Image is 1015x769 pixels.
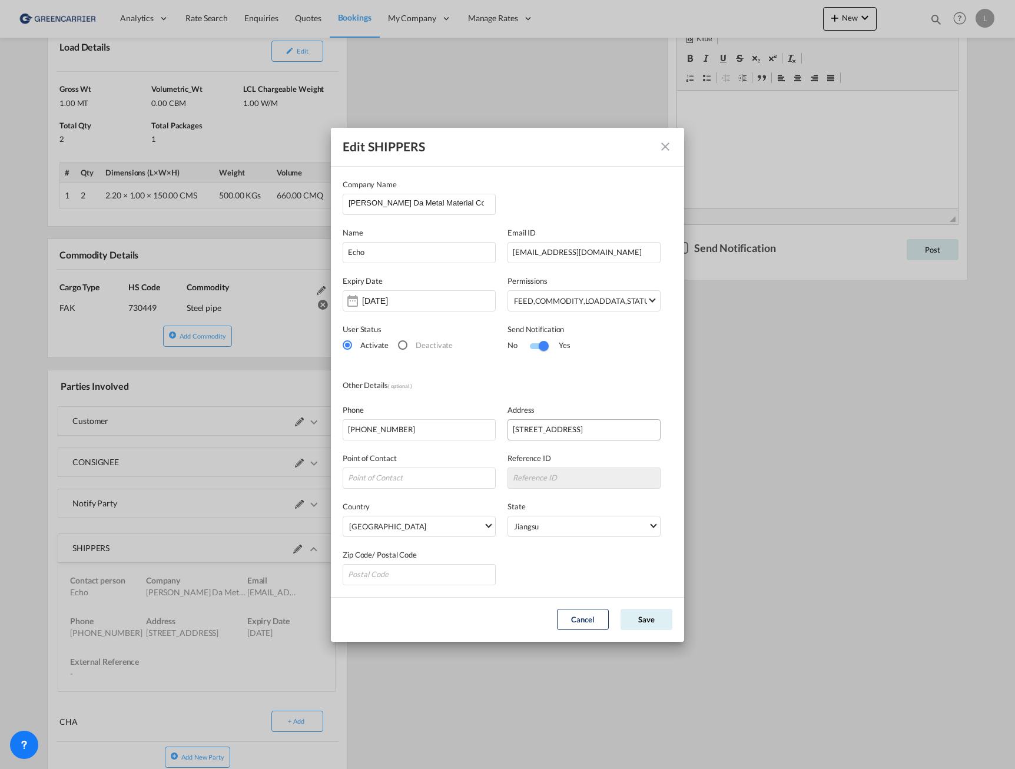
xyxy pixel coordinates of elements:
[514,522,539,531] div: Jiangsu
[343,405,364,415] span: Phone
[507,502,526,511] span: State
[507,405,535,415] span: Address
[585,296,625,306] span: LOADDATA
[343,516,496,537] md-select: Country: China
[343,564,496,585] input: Postal Code
[507,228,536,237] span: Email ID
[343,323,496,335] div: User Status
[621,609,672,630] button: Save
[535,296,583,306] span: COMMODITY
[343,453,396,463] span: Point of Contact
[529,338,547,356] md-switch: Switch 1
[398,339,453,352] md-radio-button: Deactivate
[507,516,661,537] md-select: State: Jiangsu
[557,609,609,630] button: Cancel
[343,242,496,263] input: Name
[331,128,684,642] md-dialog: Edit SHIPPERS Company ...
[343,180,397,189] span: Company Name
[343,550,417,559] span: Zip Code/ Postal Code
[343,468,496,489] input: Point of Contact
[349,522,426,531] div: [GEOGRAPHIC_DATA]
[547,339,570,351] div: Yes
[343,339,389,352] md-radio-button: Activate
[507,468,661,489] input: Reference ID
[507,242,661,263] input: Email
[627,296,654,306] span: STATUS
[343,139,365,154] span: Edit
[368,139,426,154] span: SHIPPERS
[343,379,507,392] div: Other Details
[343,419,496,440] input: Phone Number
[507,339,529,351] div: No
[514,295,647,307] span: , , , , , , , ,
[658,140,672,154] md-icon: icon-close
[654,135,677,158] button: icon-close
[507,419,661,440] input: Address
[388,383,412,389] span: ( optional )
[507,323,661,335] div: Send Notification
[343,276,383,286] span: Expiry Date
[507,290,661,311] md-select: Select Permission: FEED, COMMODITY, LOADDATA, STATUS, DOCUMENTS, CONTAINERS, TRACKING, SCHEDULE, ...
[12,12,269,24] body: Rikteksteditor, editor2
[514,296,533,306] span: FEED
[343,228,363,237] span: Name
[507,276,548,286] span: Permissions
[362,296,436,306] input: Select Expiry Date
[507,453,551,463] span: Reference ID
[343,502,370,511] span: Country
[349,194,495,212] input: Company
